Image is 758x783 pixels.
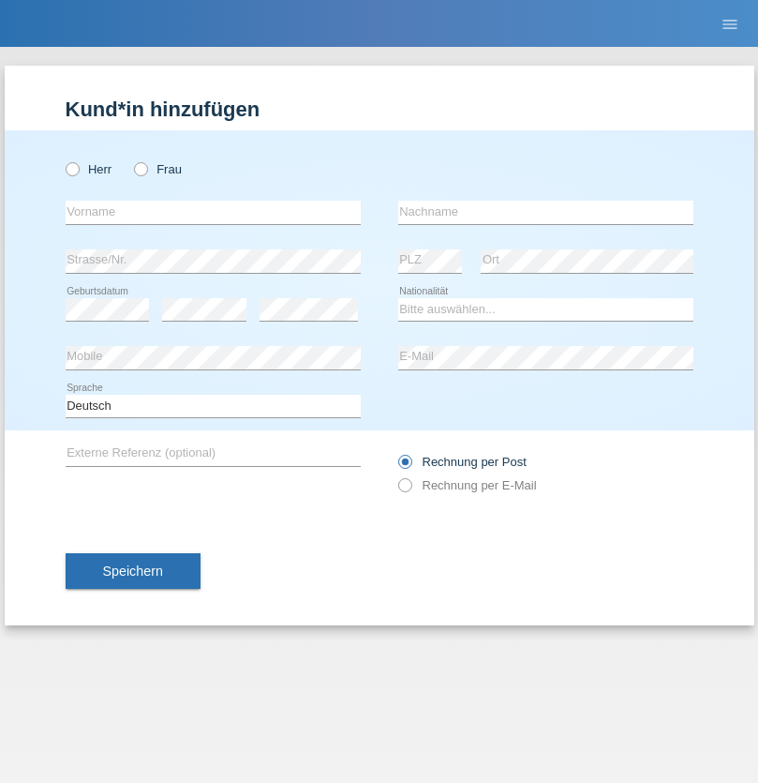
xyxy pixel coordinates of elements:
label: Rechnung per E-Mail [398,478,537,492]
input: Rechnung per Post [398,455,410,478]
input: Rechnung per E-Mail [398,478,410,502]
input: Herr [66,162,78,174]
label: Frau [134,162,182,176]
label: Rechnung per Post [398,455,527,469]
input: Frau [134,162,146,174]
a: menu [711,18,749,29]
button: Speichern [66,553,201,589]
label: Herr [66,162,112,176]
span: Speichern [103,564,163,579]
i: menu [721,15,739,34]
h1: Kund*in hinzufügen [66,98,693,121]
